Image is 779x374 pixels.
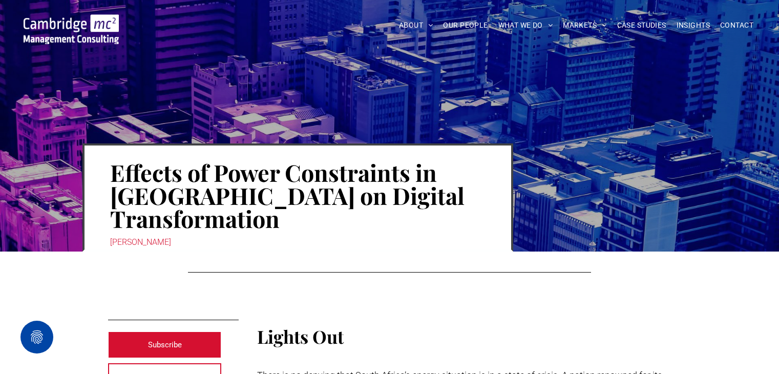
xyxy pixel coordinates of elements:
[715,17,759,33] a: CONTACT
[671,17,715,33] a: INSIGHTS
[24,14,119,44] img: Go to Homepage
[257,324,344,348] span: Lights Out
[394,17,438,33] a: ABOUT
[24,16,119,27] a: Your Business Transformed | Cambridge Management Consulting
[148,332,182,358] span: Subscribe
[558,17,612,33] a: MARKETS
[438,17,493,33] a: OUR PEOPLE
[110,235,486,250] div: [PERSON_NAME]
[493,17,558,33] a: WHAT WE DO
[108,331,222,358] a: Subscribe
[612,17,671,33] a: CASE STUDIES
[110,160,486,231] h1: Effects of Power Constraints in [GEOGRAPHIC_DATA] on Digital Transformation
